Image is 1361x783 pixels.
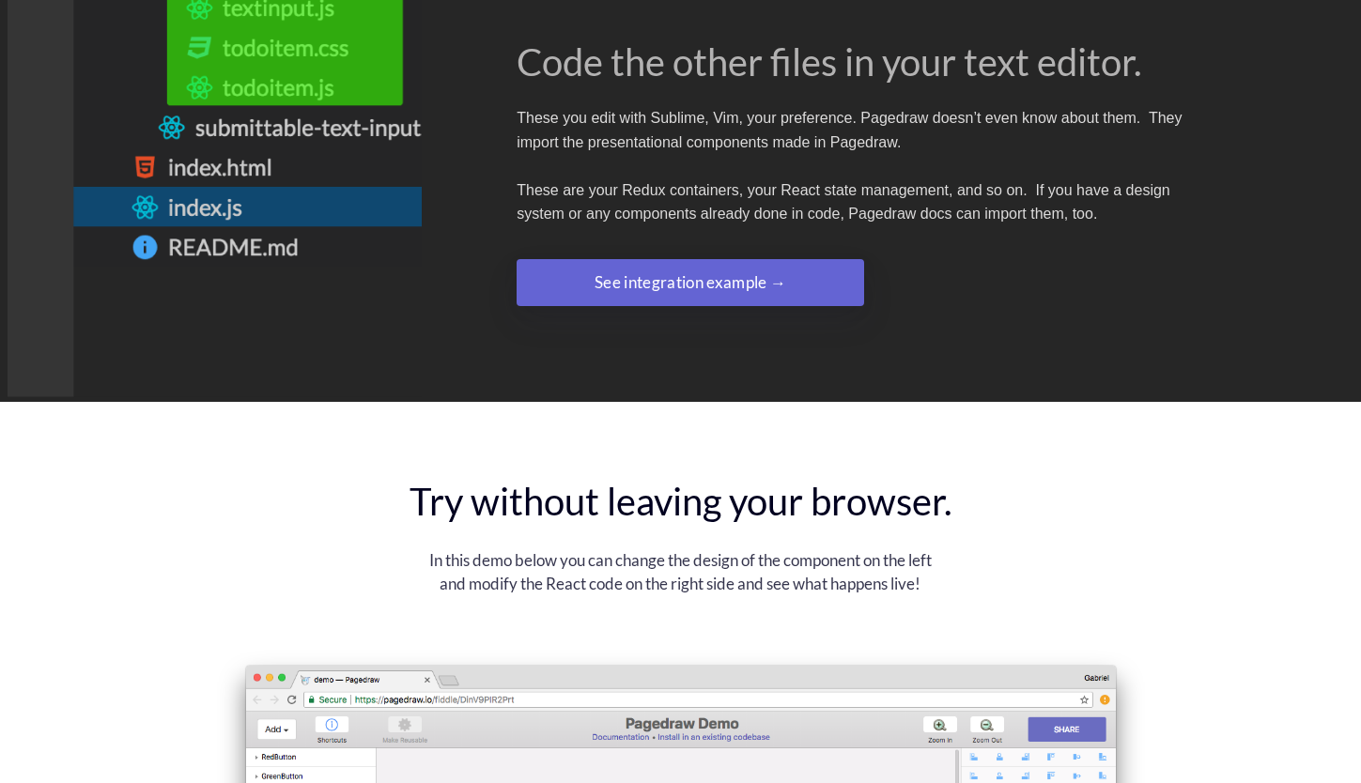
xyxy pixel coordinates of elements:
[517,40,1189,84] div: Code the other files in your text editor.
[349,478,1012,525] div: Try without leaving your browser.
[586,264,795,301] div: See integration example →
[415,548,946,596] div: In this demo below you can change the design of the component on the left and modify the React co...
[517,178,1216,226] div: These are your Redux containers, your React state management, and so on. If you have a design sys...
[517,106,1216,154] div: These you edit with Sublime, Vim, your preference. Pagedraw doesn’t even know about them. They im...
[517,259,864,306] a: See integration example →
